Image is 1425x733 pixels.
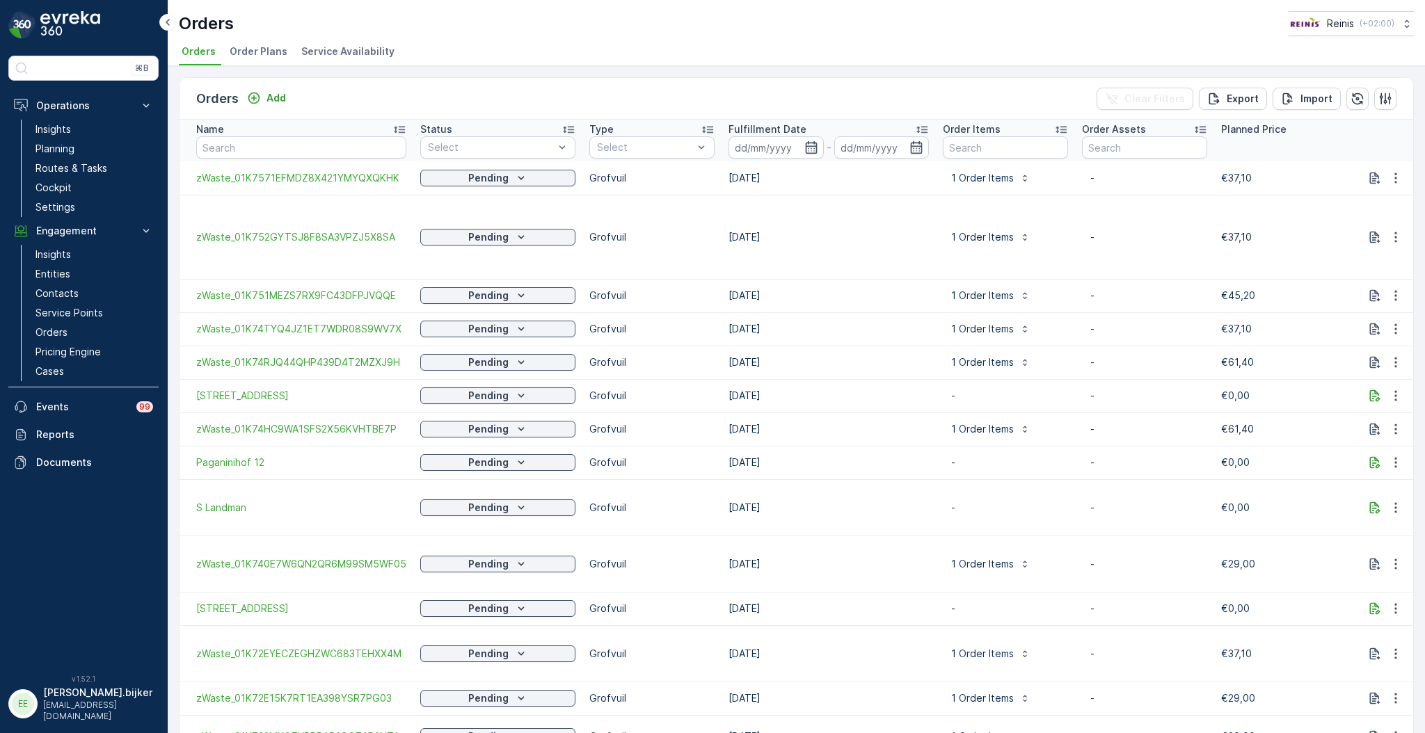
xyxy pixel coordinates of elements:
[196,171,406,185] a: zWaste_01K7571EFMDZ8X421YMYQXQKHK
[420,556,575,572] button: Pending
[1090,647,1199,661] p: -
[589,691,715,705] p: Grofvuil
[196,422,406,436] a: zWaste_01K74HC9WA1SFS2X56KVHTBE7P
[951,456,1060,469] p: -
[196,322,406,336] a: zWaste_01K74TYQ4JZ1ET7WDR08S9WV7X
[8,449,159,476] a: Documents
[420,387,575,404] button: Pending
[1090,289,1199,303] p: -
[8,11,36,39] img: logo
[951,691,1014,705] p: 1 Order Items
[420,229,575,245] button: Pending
[8,92,159,120] button: Operations
[943,418,1039,440] button: 1 Order Items
[139,401,150,412] p: 99
[420,600,575,617] button: Pending
[420,321,575,337] button: Pending
[729,122,806,136] p: Fulfillment Date
[196,136,406,159] input: Search
[30,198,159,217] a: Settings
[179,13,234,35] p: Orders
[196,230,406,244] a: zWaste_01K752GYTSJ8F8SA3VPZJ5X8SA
[943,643,1039,665] button: 1 Order Items
[35,142,74,156] p: Planning
[827,139,831,156] p: -
[943,318,1039,340] button: 1 Order Items
[951,355,1014,369] p: 1 Order Items
[420,499,575,516] button: Pending
[1090,691,1199,705] p: -
[589,647,715,661] p: Grofvuil
[1090,602,1199,615] p: -
[943,351,1039,373] button: 1 Order Items
[722,346,936,379] td: [DATE]
[589,389,715,403] p: Grofvuil
[196,122,224,136] p: Name
[35,248,71,261] p: Insights
[420,454,575,471] button: Pending
[597,140,693,154] p: Select
[196,355,406,369] a: zWaste_01K74RJQ44QHP439D4T2MZXJ9H
[36,400,128,414] p: Events
[30,120,159,139] a: Insights
[1090,171,1199,185] p: -
[943,284,1039,307] button: 1 Order Items
[951,602,1060,615] p: -
[1327,17,1354,31] p: Reinis
[1221,558,1255,570] span: €29,00
[943,167,1039,189] button: 1 Order Items
[1221,692,1255,704] span: €29,00
[8,675,159,683] span: v 1.52.1
[1221,456,1250,468] span: €0,00
[943,122,1001,136] p: Order Items
[589,289,715,303] p: Grofvuil
[951,647,1014,661] p: 1 Order Items
[30,139,159,159] a: Planning
[36,456,153,469] p: Documents
[589,501,715,515] p: Grofvuil
[420,170,575,186] button: Pending
[1090,322,1199,336] p: -
[1124,92,1185,106] p: Clear Filters
[196,557,406,571] span: zWaste_01K740E7W6QN2QR6M99SM5WF05
[943,687,1039,709] button: 1 Order Items
[36,428,153,442] p: Reports
[420,354,575,371] button: Pending
[1082,122,1146,136] p: Order Assets
[1090,230,1199,244] p: -
[35,364,64,378] p: Cases
[589,171,715,185] p: Grofvuil
[1221,231,1252,243] span: €37,10
[1273,88,1341,110] button: Import
[951,289,1014,303] p: 1 Order Items
[196,456,406,469] span: Paganinihof 12
[1227,92,1259,106] p: Export
[722,479,936,535] td: [DATE]
[722,412,936,446] td: [DATE]
[1090,422,1199,436] p: -
[196,647,406,661] a: zWaste_01K72EYECZEGHZWC683TEHXX4M
[36,224,131,238] p: Engagement
[40,11,100,39] img: logo_dark-DEwI_e13.png
[266,91,286,105] p: Add
[951,171,1014,185] p: 1 Order Items
[722,379,936,412] td: [DATE]
[196,389,406,403] a: donaulaan 156
[196,602,406,615] span: [STREET_ADDRESS]
[468,289,509,303] p: Pending
[428,140,554,154] p: Select
[1090,456,1199,469] p: -
[951,422,1014,436] p: 1 Order Items
[722,682,936,715] td: [DATE]
[420,645,575,662] button: Pending
[30,178,159,198] a: Cockpit
[196,289,406,303] a: zWaste_01K751MEZS7RX9FC43DFPJVQQE
[35,287,79,300] p: Contacts
[951,501,1060,515] p: -
[951,230,1014,244] p: 1 Order Items
[35,200,75,214] p: Settings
